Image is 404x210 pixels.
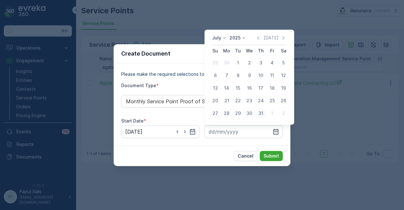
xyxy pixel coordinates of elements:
[256,70,266,81] div: 10
[256,108,266,118] div: 31
[278,45,289,57] th: Saturday
[210,58,220,68] div: 29
[267,58,277,68] div: 4
[256,96,266,106] div: 24
[267,83,277,93] div: 18
[278,58,288,68] div: 5
[278,70,288,81] div: 12
[244,108,254,118] div: 30
[121,125,199,138] input: dd/mm/yyyy
[264,35,278,41] p: [DATE]
[121,83,156,88] label: Document Type
[121,49,170,58] p: Create Document
[244,45,255,57] th: Wednesday
[222,70,232,81] div: 7
[222,108,232,118] div: 28
[244,83,254,93] div: 16
[222,58,232,68] div: 30
[244,58,254,68] div: 2
[222,96,232,106] div: 21
[278,108,288,118] div: 2
[244,70,254,81] div: 9
[121,71,283,77] p: Please make the required selections to create your document.
[233,108,243,118] div: 29
[267,108,277,118] div: 1
[264,153,279,159] p: Submit
[255,45,266,57] th: Thursday
[256,83,266,93] div: 17
[244,96,254,106] div: 23
[205,125,283,138] input: dd/mm/yyyy
[238,153,253,159] p: Cancel
[222,83,232,93] div: 14
[256,58,266,68] div: 3
[210,45,221,57] th: Sunday
[267,70,277,81] div: 11
[260,151,283,161] button: Submit
[233,58,243,68] div: 1
[234,151,257,161] button: Cancel
[221,45,232,57] th: Monday
[210,96,220,106] div: 20
[278,96,288,106] div: 26
[210,70,220,81] div: 6
[210,108,220,118] div: 27
[233,83,243,93] div: 15
[210,83,220,93] div: 13
[121,118,144,123] label: Start Date
[233,70,243,81] div: 8
[266,45,278,57] th: Friday
[267,96,277,106] div: 25
[232,45,244,57] th: Tuesday
[229,35,241,41] p: 2025
[278,83,288,93] div: 19
[233,96,243,106] div: 22
[212,35,221,41] p: July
